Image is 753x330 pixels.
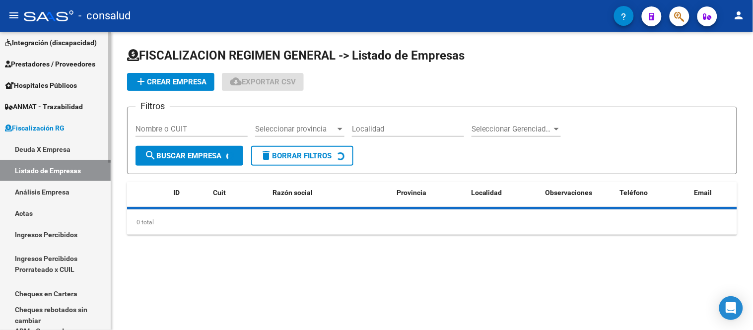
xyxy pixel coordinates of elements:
[471,189,502,197] span: Localidad
[169,182,209,203] datatable-header-cell: ID
[222,73,304,91] button: Exportar CSV
[393,182,467,203] datatable-header-cell: Provincia
[136,146,243,166] button: Buscar Empresa
[719,296,743,320] div: Open Intercom Messenger
[213,189,226,197] span: Cuit
[135,75,147,87] mat-icon: add
[135,77,206,86] span: Crear Empresa
[273,189,313,197] span: Razón social
[78,5,131,27] span: - consalud
[5,80,77,91] span: Hospitales Públicos
[230,77,296,86] span: Exportar CSV
[136,99,170,113] h3: Filtros
[5,123,65,133] span: Fiscalización RG
[546,189,593,197] span: Observaciones
[694,189,712,197] span: Email
[127,210,737,235] div: 0 total
[5,59,95,69] span: Prestadores / Proveedores
[620,189,648,197] span: Teléfono
[260,149,272,161] mat-icon: delete
[209,182,269,203] datatable-header-cell: Cuit
[127,49,465,63] span: FISCALIZACION REGIMEN GENERAL -> Listado de Empresas
[616,182,690,203] datatable-header-cell: Teléfono
[733,9,745,21] mat-icon: person
[5,37,97,48] span: Integración (discapacidad)
[8,9,20,21] mat-icon: menu
[467,182,542,203] datatable-header-cell: Localidad
[260,151,332,160] span: Borrar Filtros
[269,182,393,203] datatable-header-cell: Razón social
[542,182,616,203] datatable-header-cell: Observaciones
[230,75,242,87] mat-icon: cloud_download
[173,189,180,197] span: ID
[144,149,156,161] mat-icon: search
[5,101,83,112] span: ANMAT - Trazabilidad
[251,146,353,166] button: Borrar Filtros
[255,125,336,133] span: Seleccionar provincia
[127,73,214,91] button: Crear Empresa
[144,151,221,160] span: Buscar Empresa
[397,189,426,197] span: Provincia
[472,125,552,133] span: Seleccionar Gerenciador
